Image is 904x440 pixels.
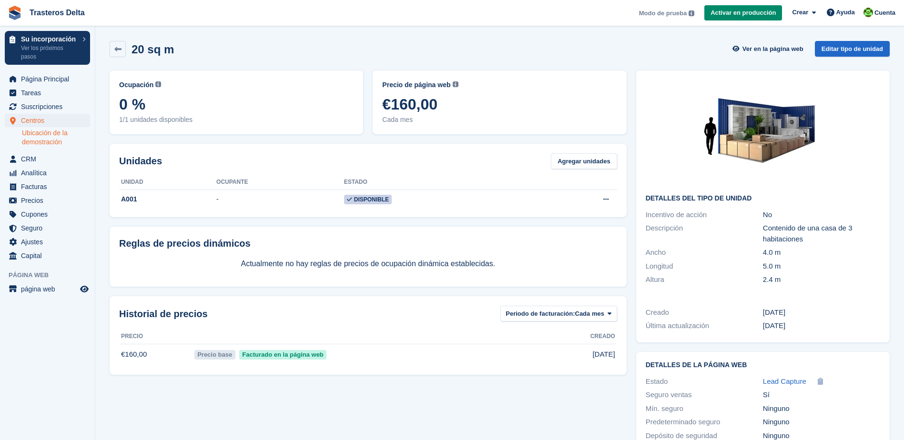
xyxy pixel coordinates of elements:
span: Activar en producción [711,8,776,18]
span: Crear [792,8,808,17]
img: icon-info-grey-7440780725fd019a000dd9b08b2336e03edf1995a4989e88bcd33f0948082b44.svg [453,81,458,87]
div: Predeterminado seguro [646,417,763,428]
h2: Detalles del tipo de unidad [646,195,880,202]
span: [DATE] [592,349,615,360]
img: 20.jpg [691,80,834,187]
a: menu [5,166,90,180]
td: €160,00 [119,344,193,365]
span: Capital [21,249,78,262]
span: €160,00 [382,96,617,113]
a: menu [5,180,90,193]
div: Descripción [646,223,763,244]
span: Página web [9,270,95,280]
h2: 20 sq m [132,43,174,56]
a: menu [5,114,90,127]
a: menu [5,235,90,249]
span: Periodo de facturación: [506,309,575,319]
a: menu [5,249,90,262]
div: Ninguno [763,403,880,414]
div: [DATE] [763,307,880,318]
p: Ver los próximos pasos [21,44,78,61]
div: Ninguno [763,417,880,428]
div: Longitud [646,261,763,272]
div: Estado [646,376,763,387]
img: icon-info-grey-7440780725fd019a000dd9b08b2336e03edf1995a4989e88bcd33f0948082b44.svg [155,81,161,87]
span: Historial de precios [119,307,208,321]
div: 2.4 m [763,274,880,285]
td: - [216,190,344,210]
p: Su incorporación [21,36,78,42]
span: Suscripciones [21,100,78,113]
div: Creado [646,307,763,318]
a: menu [5,86,90,100]
span: Tareas [21,86,78,100]
div: Última actualización [646,320,763,331]
div: 4.0 m [763,247,880,258]
span: Ver en la página web [742,44,803,54]
th: Estado [344,175,537,190]
a: menu [5,100,90,113]
span: Precios [21,194,78,207]
span: Cupones [21,208,78,221]
div: Ancho [646,247,763,258]
a: Activar en producción [704,5,782,21]
p: Actualmente no hay reglas de precios de ocupación dinámica establecidas. [119,258,617,270]
a: Trasteros Delta [26,5,89,20]
span: Precio base [194,350,235,360]
span: Lead Capture [763,377,806,385]
div: Incentivo de acción [646,210,763,220]
span: Centros [21,114,78,127]
span: Analítica [21,166,78,180]
span: Cada mes [382,115,617,125]
button: Periodo de facturación: Cada mes [500,306,617,321]
span: Precio de página web [382,80,450,90]
a: menu [5,72,90,86]
div: 5.0 m [763,261,880,272]
div: Contenido de una casa de 3 habitaciones [763,223,880,244]
a: Ver en la página web [731,41,807,57]
span: Seguro [21,221,78,235]
img: icon-info-grey-7440780725fd019a000dd9b08b2336e03edf1995a4989e88bcd33f0948082b44.svg [689,10,694,16]
span: 1/1 unidades disponibles [119,115,354,125]
span: Cuenta [874,8,895,18]
div: Seguro ventas [646,390,763,400]
span: Cada mes [575,309,604,319]
div: Altura [646,274,763,285]
div: Sí [763,390,880,400]
span: Página Principal [21,72,78,86]
th: Ocupante [216,175,344,190]
div: [DATE] [763,320,880,331]
span: Facturado en la página web [239,350,326,360]
span: Creado [590,332,615,340]
div: Mín. seguro [646,403,763,414]
a: menu [5,208,90,221]
h2: Detalles de la página web [646,361,880,369]
span: Ocupación [119,80,153,90]
a: menu [5,194,90,207]
th: Precio [119,329,193,344]
span: Ajustes [21,235,78,249]
a: menu [5,152,90,166]
div: A001 [119,194,216,204]
a: Editar tipo de unidad [815,41,890,57]
a: Ubicación de la demostración [22,129,90,147]
img: Raquel Mangrane [863,8,873,17]
h2: Unidades [119,154,162,168]
span: CRM [21,152,78,166]
span: Disponible [344,195,392,204]
div: Reglas de precios dinámicos [119,236,617,250]
a: Agregar unidades [551,153,617,169]
span: Ayuda [836,8,855,17]
img: stora-icon-8386f47178a22dfd0bd8f6a31ec36ba5ce8667c1dd55bd0f319d3a0aa187defe.svg [8,6,22,20]
a: menú [5,282,90,296]
div: No [763,210,880,220]
span: página web [21,282,78,296]
th: Unidad [119,175,216,190]
a: menu [5,221,90,235]
a: Vista previa de la tienda [79,283,90,295]
span: Modo de prueba [639,9,687,18]
a: Su incorporación Ver los próximos pasos [5,31,90,65]
span: 0 % [119,96,354,113]
a: Lead Capture [763,376,806,387]
span: Facturas [21,180,78,193]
